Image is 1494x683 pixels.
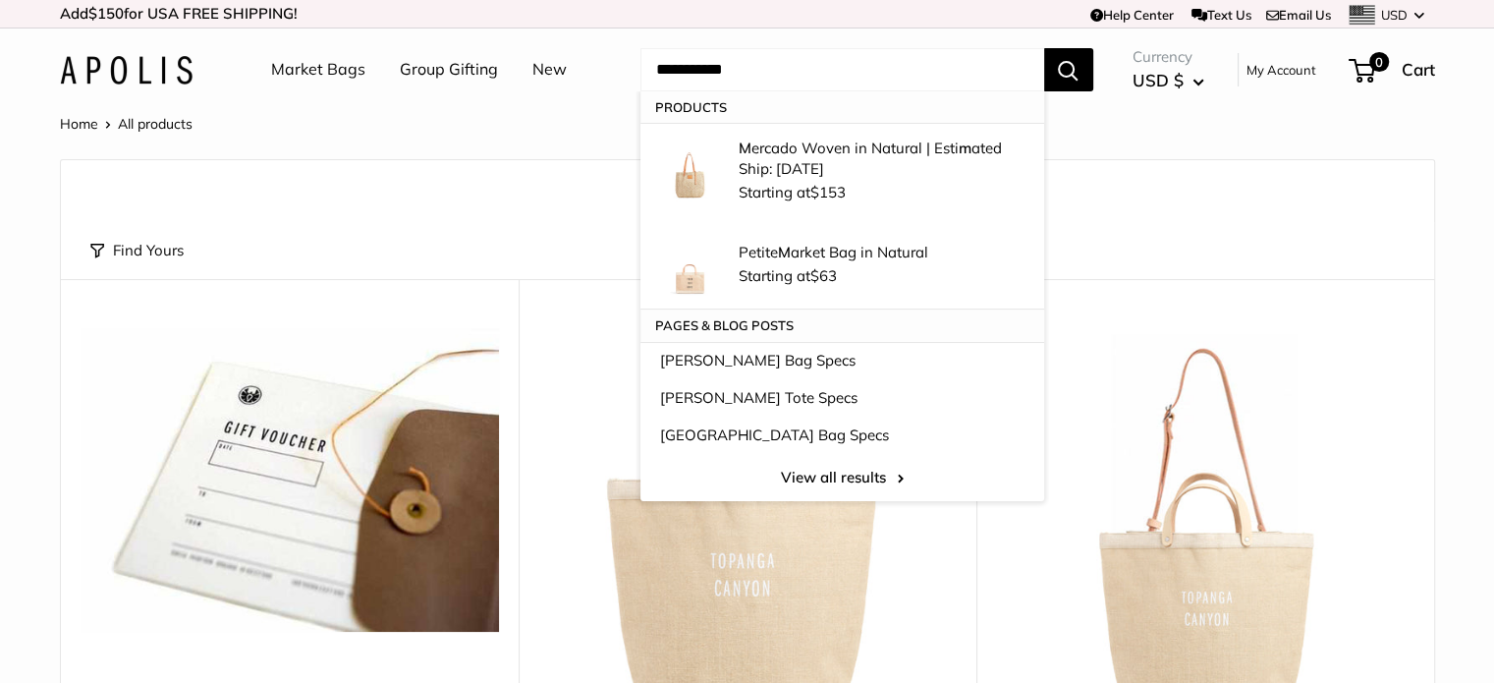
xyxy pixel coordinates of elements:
[60,56,193,85] img: Apolis
[660,236,719,295] img: Petite Market Bag in Natural
[1368,52,1388,72] span: 0
[271,55,365,85] a: Market Bags
[1133,65,1204,96] button: USD $
[810,183,846,201] span: $153
[739,266,837,285] span: Starting at
[60,111,193,137] nav: Breadcrumb
[640,221,1044,310] a: Petite Market Bag in Natural PetiteMarket Bag in Natural Starting at$63
[81,328,499,632] img: Apolis Instant E-Gift Voucher
[660,142,719,201] img: Mercado Woven in Natural | Estimated Ship: Oct. 12th
[90,237,184,264] button: Find Yours
[640,91,1044,123] p: Products
[81,328,499,632] a: Apolis Instant E-Gift VoucherApolis Instant E-Gift Voucher
[532,55,567,85] a: New
[88,4,124,23] span: $150
[1090,7,1174,23] a: Help Center
[739,242,1024,262] p: Petite arket Bag in Natural
[118,115,193,133] span: All products
[810,266,837,285] span: $63
[640,342,1044,379] a: [PERSON_NAME] Bag Specs
[640,123,1044,221] a: Mercado Woven in Natural | Estimated Ship: Oct. 12th Mercado Woven in Natural | Estimated Ship: [...
[400,55,498,85] a: Group Gifting
[640,417,1044,454] a: [GEOGRAPHIC_DATA] Bag Specs
[60,115,98,133] a: Home
[739,183,846,201] span: Starting at
[1351,54,1435,85] a: 0 Cart
[640,48,1044,91] input: Search...
[1381,7,1408,23] span: USD
[778,243,791,261] strong: M
[739,138,1024,179] p: ercado Woven in Natural | Esti ated Ship: [DATE]
[640,379,1044,417] a: [PERSON_NAME] Tote Specs
[1402,59,1435,80] span: Cart
[90,180,1405,222] h1: All products
[1266,7,1331,23] a: Email Us
[1133,43,1204,71] span: Currency
[959,139,971,157] strong: m
[1133,70,1184,90] span: USD $
[739,139,751,157] strong: M
[1044,48,1093,91] button: Search
[1191,7,1251,23] a: Text Us
[1246,58,1316,82] a: My Account
[640,454,1044,501] a: View all results
[640,310,1044,341] p: Pages & Blog posts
